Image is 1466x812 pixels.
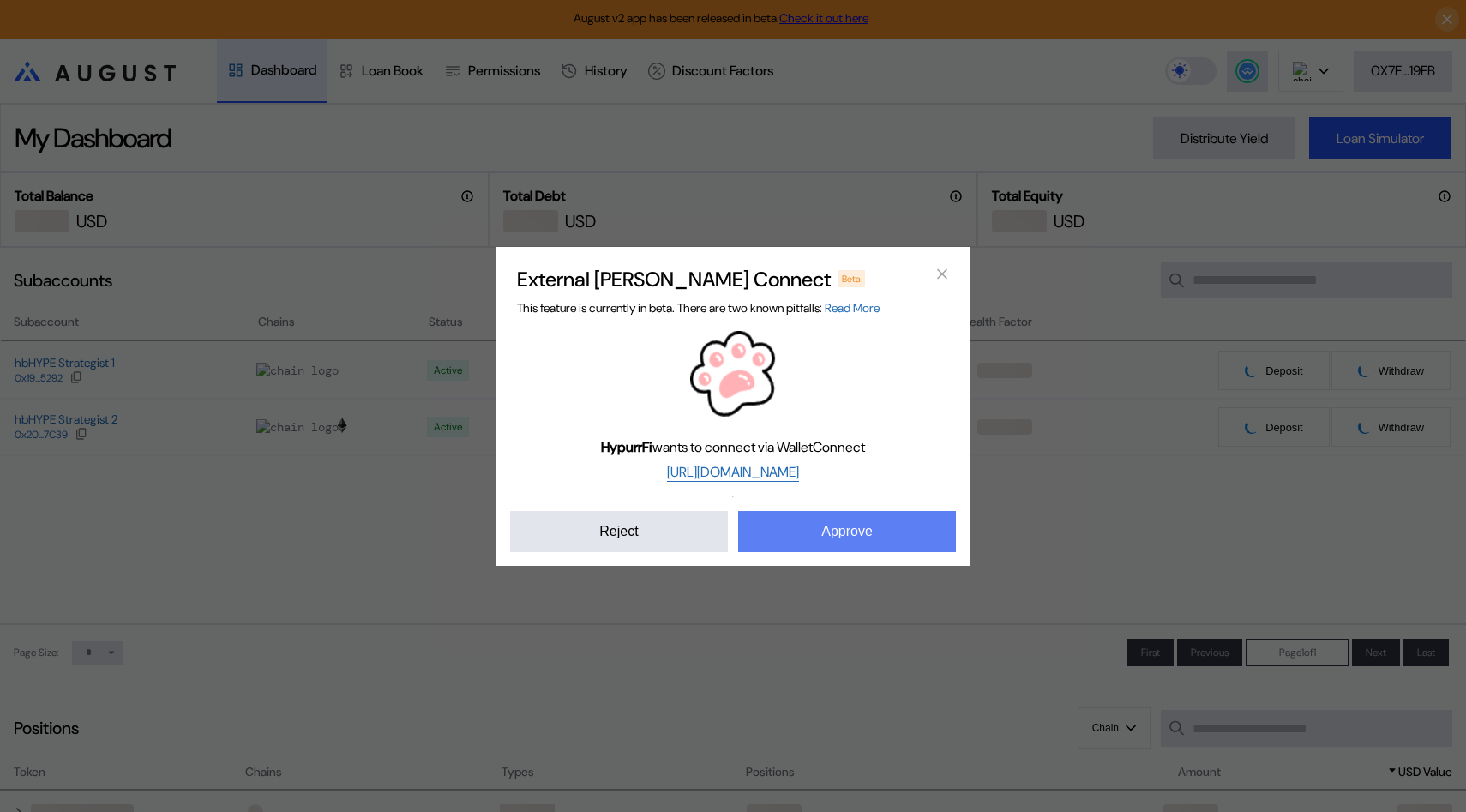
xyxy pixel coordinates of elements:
[738,511,956,552] button: Approve
[601,438,865,456] span: wants to connect via WalletConnect
[690,331,776,417] img: HypurrFi logo
[928,261,956,288] button: close modal
[667,463,799,482] a: [URL][DOMAIN_NAME]
[510,511,728,552] button: Reject
[601,438,652,456] b: HypurrFi
[838,270,865,287] div: Beta
[517,266,831,292] h2: External [PERSON_NAME] Connect
[517,300,880,316] span: This feature is currently in beta. There are two known pitfalls:
[825,300,880,316] a: Read More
